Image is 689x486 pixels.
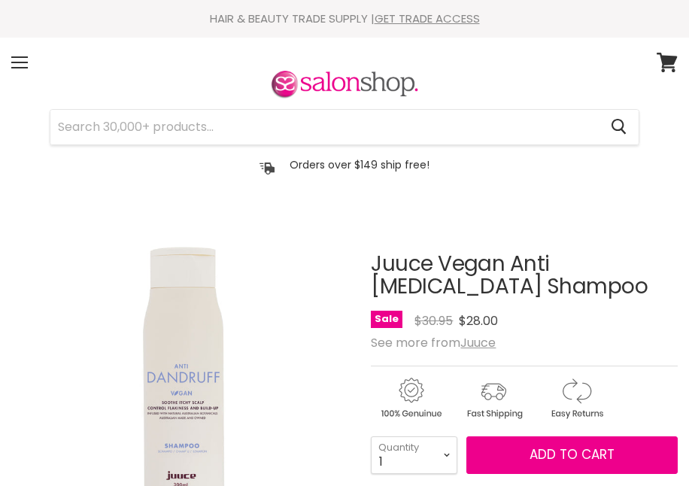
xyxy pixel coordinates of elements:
a: GET TRADE ACCESS [375,11,480,26]
span: Sale [371,311,402,328]
p: Orders over $149 ship free! [290,158,429,172]
form: Product [50,109,639,145]
input: Search [50,110,599,144]
span: Add to cart [530,445,615,463]
img: shipping.gif [454,375,533,421]
span: $28.00 [459,312,498,330]
a: Juuce [460,334,496,351]
img: genuine.gif [371,375,451,421]
h1: Juuce Vegan Anti [MEDICAL_DATA] Shampoo [371,253,678,299]
button: Add to cart [466,436,678,474]
button: Search [599,110,639,144]
span: $30.95 [414,312,453,330]
select: Quantity [371,436,457,474]
img: returns.gif [536,375,616,421]
span: See more from [371,334,496,351]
